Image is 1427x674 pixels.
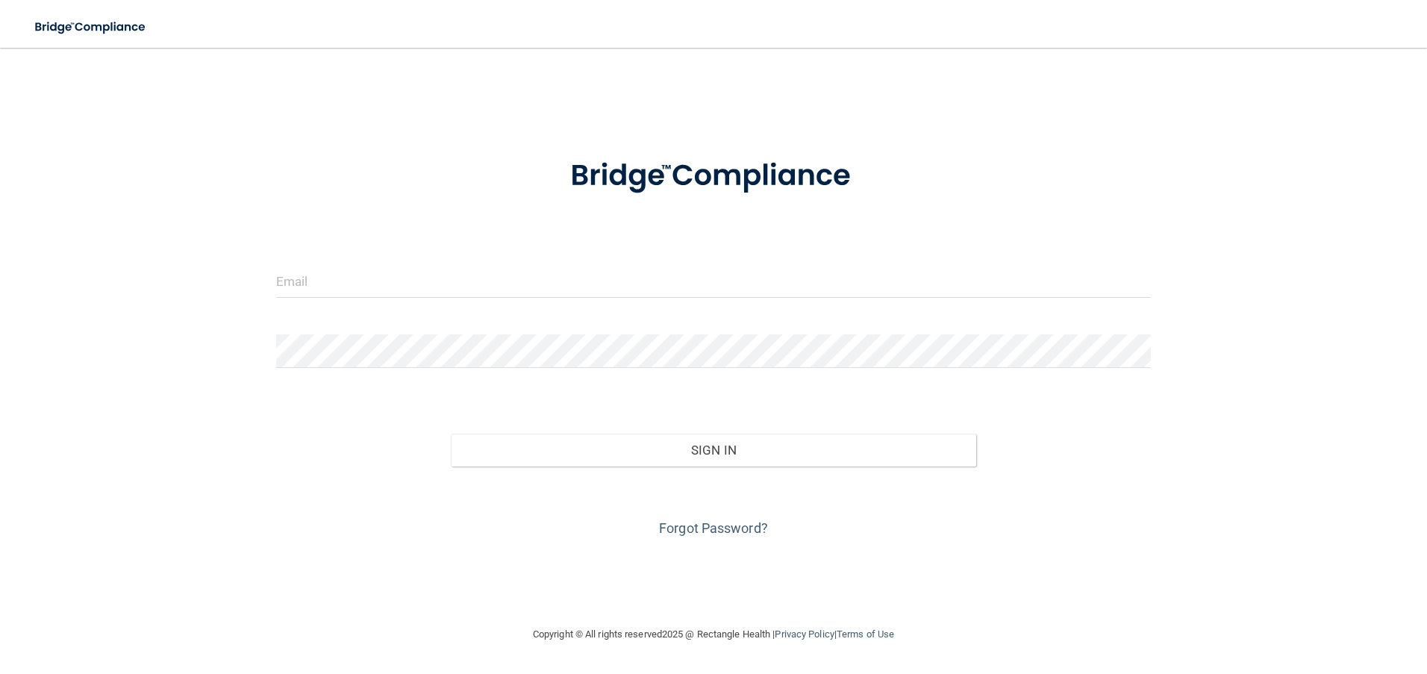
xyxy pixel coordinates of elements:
[837,628,894,640] a: Terms of Use
[775,628,834,640] a: Privacy Policy
[451,434,976,467] button: Sign In
[540,137,887,215] img: bridge_compliance_login_screen.278c3ca4.svg
[276,264,1152,298] input: Email
[659,520,768,536] a: Forgot Password?
[441,611,986,658] div: Copyright © All rights reserved 2025 @ Rectangle Health | |
[22,12,160,43] img: bridge_compliance_login_screen.278c3ca4.svg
